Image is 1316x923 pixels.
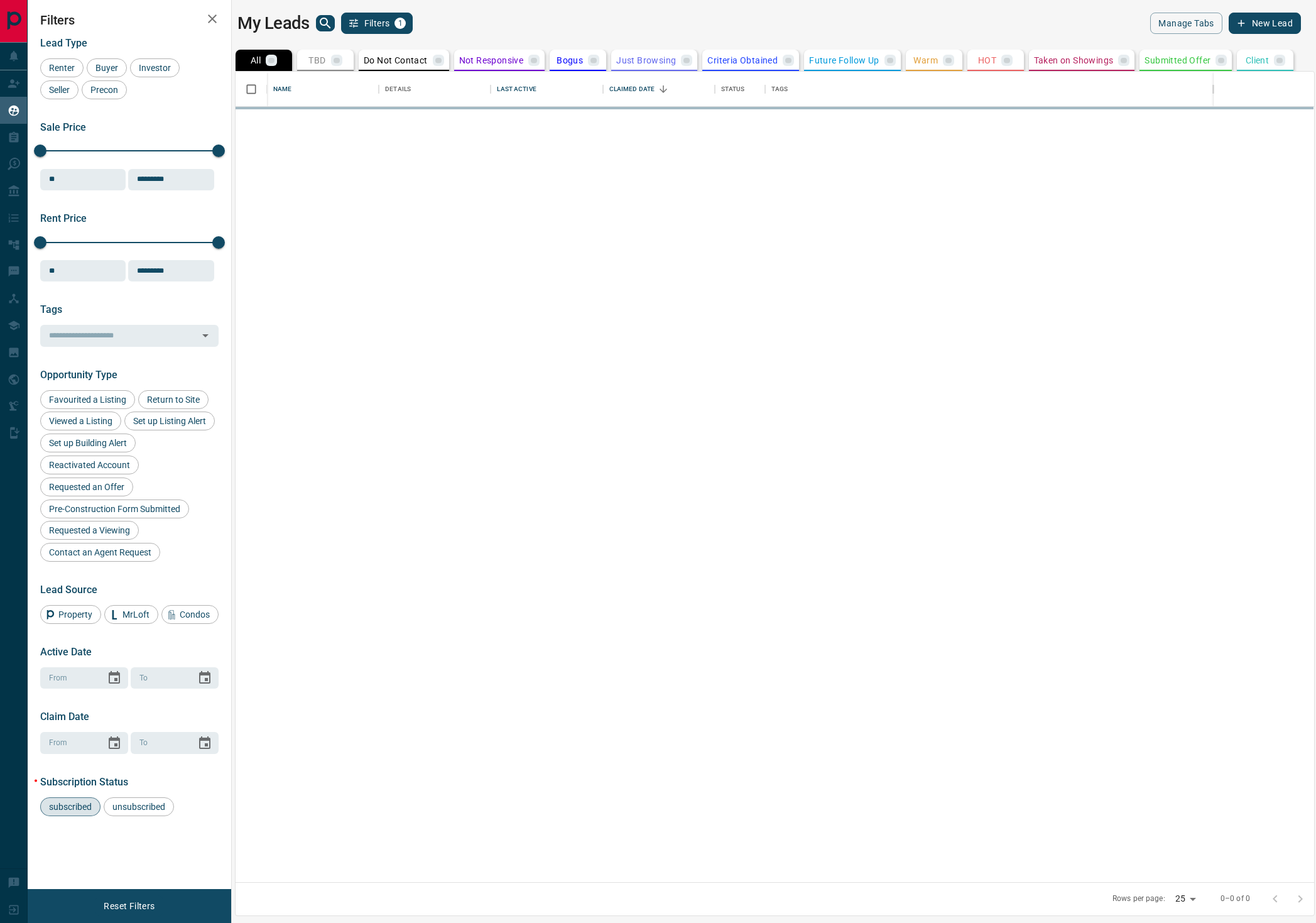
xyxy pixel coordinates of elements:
span: Lead Source [40,584,97,596]
div: Set up Listing Alert [124,412,215,430]
span: Pre-Construction Form Submitted [45,504,185,514]
span: Tags [40,303,62,315]
span: Investor [134,63,175,73]
span: Opportunity Type [40,369,117,381]
div: Contact an Agent Request [40,543,160,562]
div: Last Active [497,72,536,107]
p: Warm [913,56,938,65]
span: MrLoft [118,609,154,620]
div: Viewed a Listing [40,412,121,430]
div: Name [273,72,292,107]
span: Active Date [40,646,92,658]
div: Requested a Viewing [40,521,139,540]
span: Condos [175,609,214,620]
p: TBD [308,56,325,65]
div: Set up Building Alert [40,434,136,452]
div: Buyer [87,58,127,77]
span: Precon [86,85,122,95]
span: Requested a Viewing [45,525,134,535]
p: Not Responsive [459,56,524,65]
button: Manage Tabs [1150,13,1222,34]
div: Tags [771,72,788,107]
span: Contact an Agent Request [45,547,156,557]
div: Requested an Offer [40,478,133,496]
span: Return to Site [143,395,204,405]
button: Sort [655,80,672,98]
div: Status [721,72,745,107]
p: Bogus [557,56,583,65]
span: Viewed a Listing [45,416,117,426]
span: Claim Date [40,711,89,723]
p: Do Not Contact [364,56,428,65]
span: Subscription Status [40,776,128,788]
span: Seller [45,85,74,95]
div: unsubscribed [104,797,174,816]
div: Pre-Construction Form Submitted [40,500,189,518]
span: Renter [45,63,79,73]
div: Reactivated Account [40,456,139,474]
div: Last Active [491,72,602,107]
button: Choose date [192,731,217,756]
div: Precon [82,80,127,99]
span: Set up Listing Alert [129,416,210,426]
div: Investor [130,58,180,77]
p: Just Browsing [616,56,676,65]
div: Favourited a Listing [40,390,135,409]
span: Set up Building Alert [45,438,131,448]
button: Reset Filters [95,895,163,917]
h2: Filters [40,13,219,28]
div: subscribed [40,797,101,816]
div: Claimed Date [609,72,655,107]
button: Choose date [102,665,127,691]
span: Sale Price [40,121,86,133]
div: Renter [40,58,84,77]
span: unsubscribed [108,802,170,812]
div: Details [379,72,491,107]
div: 25 [1170,890,1200,908]
span: Lead Type [40,37,87,49]
button: search button [316,15,335,31]
div: Property [40,605,101,624]
span: Rent Price [40,212,87,224]
button: Choose date [102,731,127,756]
span: Buyer [91,63,122,73]
div: Name [267,72,379,107]
button: Open [197,327,214,344]
div: Return to Site [138,390,209,409]
p: Submitted Offer [1145,56,1210,65]
p: Future Follow Up [809,56,879,65]
p: Rows per page: [1112,893,1165,904]
h1: My Leads [237,13,310,33]
button: New Lead [1229,13,1301,34]
span: Reactivated Account [45,460,134,470]
p: Client [1246,56,1269,65]
p: 0–0 of 0 [1221,893,1250,904]
span: subscribed [45,802,96,812]
span: Favourited a Listing [45,395,131,405]
div: Details [385,72,411,107]
p: Criteria Obtained [707,56,778,65]
div: MrLoft [104,605,158,624]
div: Claimed Date [603,72,715,107]
div: Status [715,72,765,107]
span: Requested an Offer [45,482,129,492]
p: HOT [978,56,996,65]
p: Taken on Showings [1034,56,1114,65]
span: Property [54,609,97,620]
div: Tags [765,72,1213,107]
p: All [251,56,261,65]
div: Condos [161,605,219,624]
button: Filters1 [341,13,413,34]
button: Choose date [192,665,217,691]
span: 1 [396,19,405,28]
div: Seller [40,80,79,99]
